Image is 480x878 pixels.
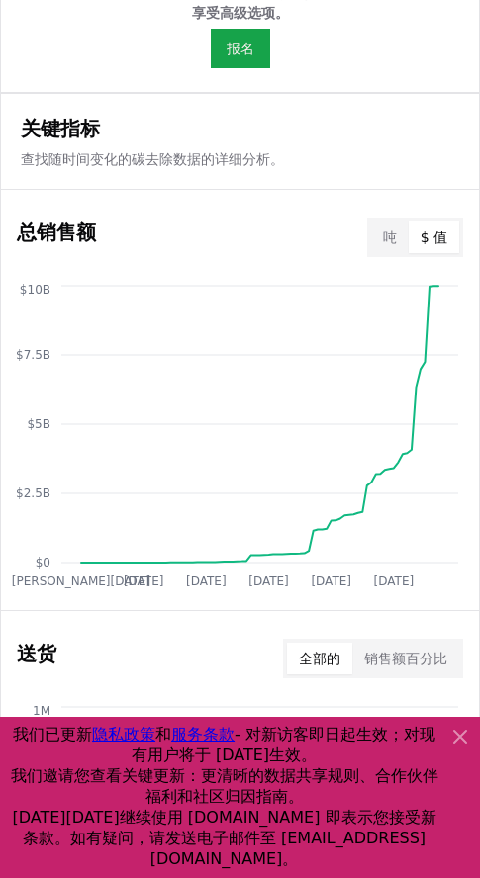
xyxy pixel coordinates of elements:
font: 全部的 [299,651,340,666]
tspan: [PERSON_NAME][DATE] [12,574,150,588]
font: 吨 [383,229,397,245]
font: 报名 [227,41,254,56]
font: 销售额百分比 [364,651,447,666]
tspan: [DATE] [311,574,351,588]
tspan: $0 [36,556,50,570]
tspan: $7.5B [16,348,50,362]
font: 总销售额 [17,220,96,244]
tspan: [DATE] [374,574,415,588]
font: $ 值 [421,229,447,245]
font: 查找随时间变化的碳去除数据的详细分析。 [21,151,284,167]
tspan: [DATE] [248,574,289,588]
tspan: $10B [20,283,50,297]
font: 关键指标 [21,117,100,140]
a: 报名 [227,39,254,58]
font: 送货 [17,642,56,665]
tspan: $2.5B [16,486,50,500]
tspan: 1M [33,704,50,718]
tspan: [DATE] [186,574,227,588]
tspan: $5B [27,417,50,431]
button: 报名 [211,29,270,68]
tspan: [DATE] [124,574,164,588]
